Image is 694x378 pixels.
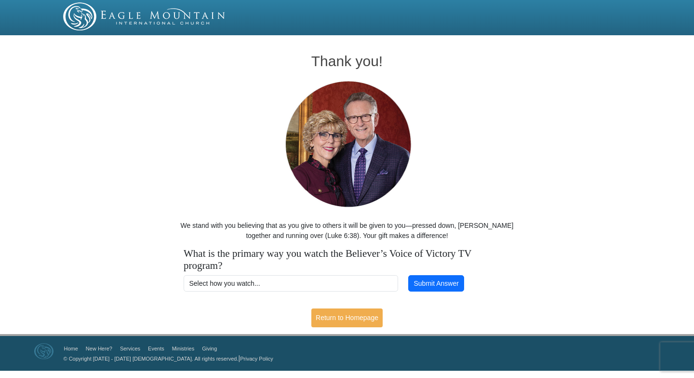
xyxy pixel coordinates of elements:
[184,248,510,272] h4: What is the primary way you watch the Believer’s Voice of Victory TV program?
[120,346,140,351] a: Services
[202,346,217,351] a: Giving
[172,346,194,351] a: Ministries
[179,221,516,241] p: We stand with you believing that as you give to others it will be given to you—pressed down, [PER...
[148,346,164,351] a: Events
[240,356,273,362] a: Privacy Policy
[60,353,273,364] p: |
[311,308,383,327] a: Return to Homepage
[408,275,464,292] button: Submit Answer
[63,2,226,30] img: EMIC
[64,346,78,351] a: Home
[34,343,53,360] img: Eagle Mountain International Church
[86,346,112,351] a: New Here?
[64,356,239,362] a: © Copyright [DATE] - [DATE] [DEMOGRAPHIC_DATA]. All rights reserved.
[276,78,418,211] img: Pastors George and Terri Pearsons
[179,53,516,69] h1: Thank you!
